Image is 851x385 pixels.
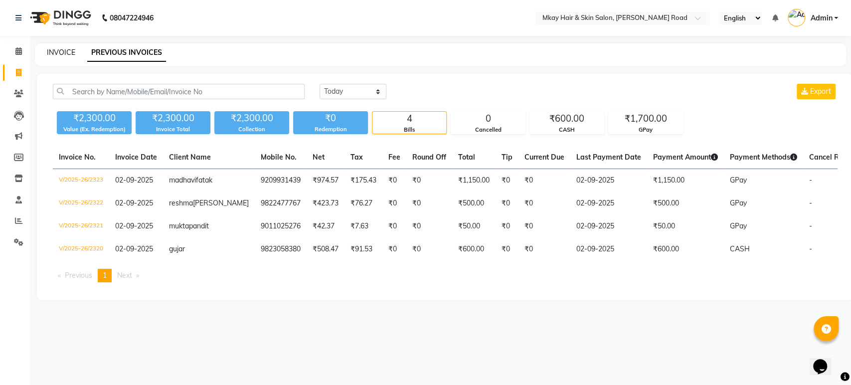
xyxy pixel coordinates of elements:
td: 02-09-2025 [570,169,647,192]
span: Payment Amount [653,153,718,162]
input: Search by Name/Mobile/Email/Invoice No [53,84,305,99]
span: Current Due [524,153,564,162]
div: ₹2,300.00 [214,111,289,125]
td: ₹974.57 [307,169,344,192]
div: ₹2,300.00 [136,111,210,125]
span: Tip [502,153,512,162]
span: 02-09-2025 [115,176,153,185]
td: ₹1,150.00 [647,169,724,192]
td: 02-09-2025 [570,192,647,215]
div: 0 [451,112,525,126]
td: ₹76.27 [344,192,382,215]
span: Round Off [412,153,446,162]
td: ₹0 [382,238,406,261]
span: gujar [169,244,185,253]
td: ₹0 [518,192,570,215]
span: Net [313,153,325,162]
button: Export [797,84,836,99]
div: Redemption [293,125,368,134]
div: Value (Ex. Redemption) [57,125,132,134]
td: ₹0 [406,192,452,215]
span: Payment Methods [730,153,797,162]
b: 08047224946 [110,4,154,32]
span: GPay [730,176,747,185]
img: logo [25,4,94,32]
td: 02-09-2025 [570,238,647,261]
td: ₹0 [518,238,570,261]
div: ₹600.00 [530,112,604,126]
td: ₹0 [406,238,452,261]
td: ₹0 [496,238,518,261]
span: Client Name [169,153,211,162]
a: INVOICE [47,48,75,57]
div: ₹0 [293,111,368,125]
td: ₹0 [518,169,570,192]
span: 02-09-2025 [115,198,153,207]
span: Mobile No. [261,153,297,162]
span: GPay [730,221,747,230]
td: ₹423.73 [307,192,344,215]
span: Invoice Date [115,153,157,162]
td: ₹50.00 [452,215,496,238]
div: CASH [530,126,604,134]
td: ₹0 [496,215,518,238]
td: ₹0 [382,192,406,215]
td: 9011025276 [255,215,307,238]
td: ₹91.53 [344,238,382,261]
span: Next [117,271,132,280]
span: Invoice No. [59,153,96,162]
td: V/2025-26/2321 [53,215,109,238]
span: Total [458,153,475,162]
td: ₹0 [382,215,406,238]
span: Tax [350,153,363,162]
span: madhavi [169,176,196,185]
td: V/2025-26/2322 [53,192,109,215]
td: 9822477767 [255,192,307,215]
td: ₹175.43 [344,169,382,192]
td: ₹42.37 [307,215,344,238]
div: 4 [372,112,446,126]
div: Bills [372,126,446,134]
span: 1 [103,271,107,280]
a: PREVIOUS INVOICES [87,44,166,62]
div: Invoice Total [136,125,210,134]
span: 02-09-2025 [115,221,153,230]
td: ₹600.00 [647,238,724,261]
td: ₹600.00 [452,238,496,261]
span: - [809,176,812,185]
td: ₹0 [406,169,452,192]
td: ₹7.63 [344,215,382,238]
div: ₹2,300.00 [57,111,132,125]
td: ₹0 [496,192,518,215]
img: Admin [788,9,805,26]
td: ₹508.47 [307,238,344,261]
span: - [809,198,812,207]
div: Cancelled [451,126,525,134]
td: 02-09-2025 [570,215,647,238]
td: ₹1,150.00 [452,169,496,192]
span: Previous [65,271,92,280]
span: Fee [388,153,400,162]
div: GPay [609,126,682,134]
td: 9209931439 [255,169,307,192]
span: CASH [730,244,750,253]
td: ₹500.00 [647,192,724,215]
span: - [809,221,812,230]
span: Export [810,87,831,96]
span: - [809,244,812,253]
div: Collection [214,125,289,134]
td: V/2025-26/2320 [53,238,109,261]
div: ₹1,700.00 [609,112,682,126]
span: GPay [730,198,747,207]
td: V/2025-26/2323 [53,169,109,192]
span: 02-09-2025 [115,244,153,253]
span: pandit [189,221,209,230]
td: ₹0 [518,215,570,238]
span: fatak [196,176,212,185]
span: Admin [810,13,832,23]
nav: Pagination [53,269,838,282]
td: 9823058380 [255,238,307,261]
td: ₹500.00 [452,192,496,215]
span: Last Payment Date [576,153,641,162]
td: ₹0 [382,169,406,192]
